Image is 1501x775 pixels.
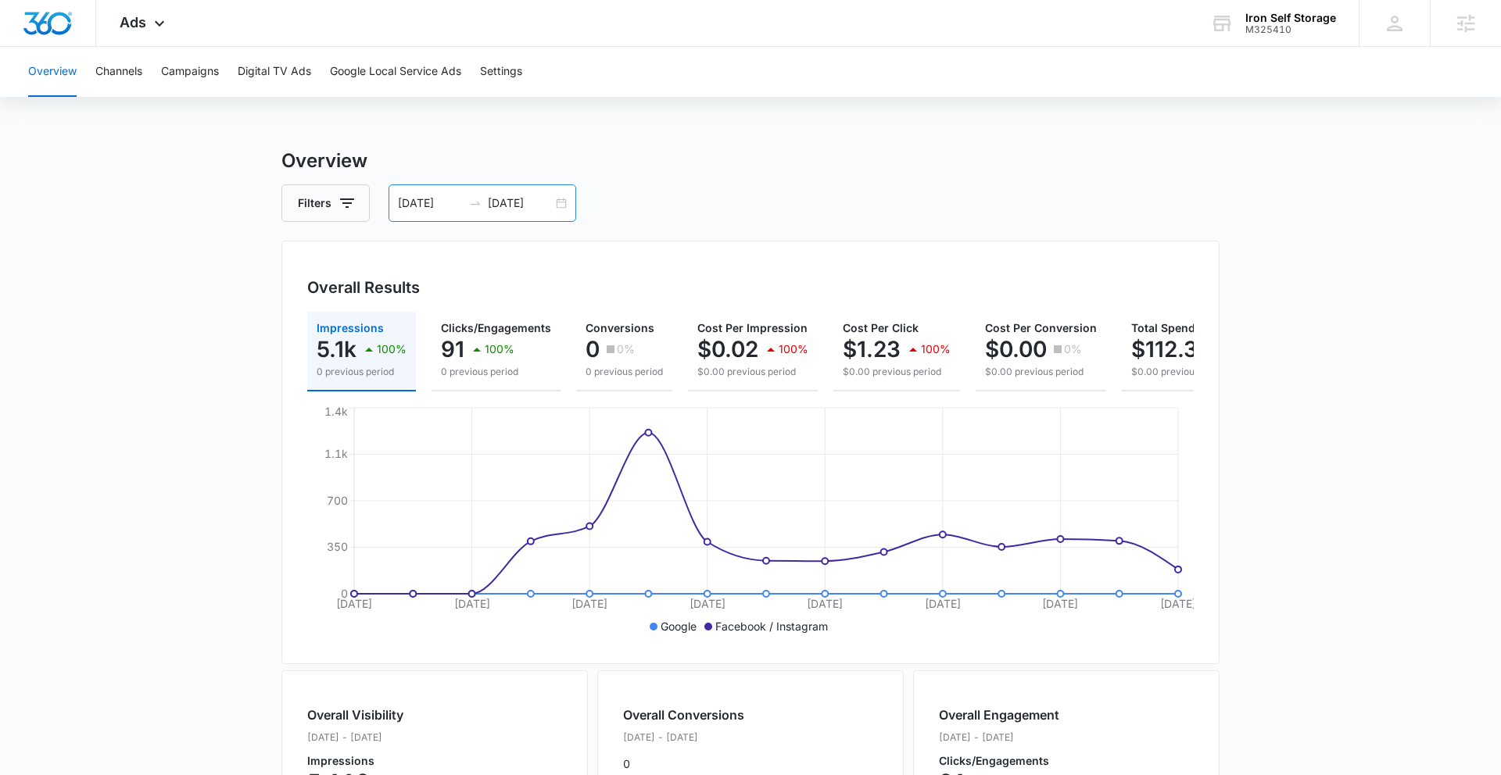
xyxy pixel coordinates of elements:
p: 91 [441,337,464,362]
div: account name [1245,12,1336,24]
span: Cost Per Impression [697,321,808,334]
span: Clicks/Engagements [441,321,551,334]
p: 100% [377,344,407,355]
h3: Overview [281,147,1220,175]
img: tab_domain_overview_orange.svg [42,91,55,103]
div: Keywords by Traffic [173,92,263,102]
p: 0 previous period [586,365,663,379]
div: account id [1245,24,1336,35]
div: 0 [623,705,744,772]
p: Facebook / Instagram [715,618,828,634]
p: 0 previous period [441,365,551,379]
span: Cost Per Conversion [985,321,1097,334]
div: Domain Overview [59,92,140,102]
tspan: [DATE] [925,597,961,610]
p: $0.00 previous period [1131,365,1262,379]
span: to [469,197,482,209]
p: 100% [921,344,951,355]
p: 0% [617,344,635,355]
tspan: [DATE] [454,597,490,610]
tspan: [DATE] [807,597,843,610]
tspan: 350 [327,540,348,553]
img: logo_orange.svg [25,25,38,37]
span: Cost Per Click [843,321,919,334]
p: [DATE] - [DATE] [307,730,422,745]
tspan: [DATE] [1160,597,1196,610]
p: 5.1k [317,337,356,362]
p: 0 previous period [317,365,407,379]
button: Google Local Service Ads [330,47,461,97]
h3: Overall Results [307,276,420,299]
input: End date [488,195,553,212]
p: Clicks/Engagements [939,755,1059,766]
p: $0.00 previous period [697,365,808,379]
button: Filters [281,184,370,222]
input: Start date [398,195,463,212]
p: $0.00 previous period [985,365,1097,379]
span: Conversions [586,321,654,334]
h2: Overall Engagement [939,705,1059,724]
p: $0.00 [985,337,1047,362]
p: $0.00 previous period [843,365,951,379]
div: Domain: [DOMAIN_NAME] [41,41,172,53]
button: Campaigns [161,47,219,97]
img: tab_keywords_by_traffic_grey.svg [156,91,168,103]
p: Google [661,618,697,634]
tspan: [DATE] [571,597,607,610]
tspan: [DATE] [336,597,372,610]
tspan: 700 [327,494,348,507]
p: 100% [485,344,514,355]
tspan: 1.4k [324,405,348,418]
p: [DATE] - [DATE] [623,730,744,745]
p: $0.02 [697,337,758,362]
img: website_grey.svg [25,41,38,53]
p: 0 [586,337,600,362]
p: 100% [779,344,808,355]
p: [DATE] - [DATE] [939,730,1059,745]
span: Total Spend [1131,321,1195,334]
button: Overview [28,47,77,97]
p: 0% [1064,344,1082,355]
h2: Overall Conversions [623,705,744,724]
p: $112.38 [1131,337,1212,362]
button: Digital TV Ads [238,47,311,97]
span: Ads [120,14,146,30]
button: Channels [95,47,142,97]
button: Settings [480,47,522,97]
p: $1.23 [843,337,901,362]
h2: Overall Visibility [307,705,422,724]
p: Impressions [307,755,422,766]
div: v 4.0.25 [44,25,77,37]
span: Impressions [317,321,384,334]
tspan: 0 [341,587,348,600]
tspan: [DATE] [690,597,725,610]
span: swap-right [469,197,482,209]
tspan: [DATE] [1042,597,1078,610]
tspan: 1.1k [324,447,348,460]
